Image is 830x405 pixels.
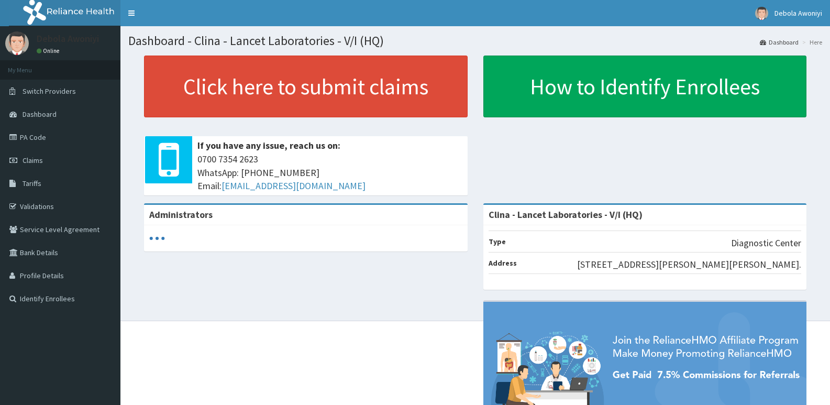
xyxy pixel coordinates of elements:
[37,34,99,43] p: Debola Awoniyi
[128,34,822,48] h1: Dashboard - Clina - Lancet Laboratories - V/I (HQ)
[144,56,468,117] a: Click here to submit claims
[23,86,76,96] span: Switch Providers
[483,56,807,117] a: How to Identify Enrollees
[731,236,801,250] p: Diagnostic Center
[197,152,462,193] span: 0700 7354 2623 WhatsApp: [PHONE_NUMBER] Email:
[23,156,43,165] span: Claims
[23,179,41,188] span: Tariffs
[755,7,768,20] img: User Image
[149,231,165,246] svg: audio-loading
[197,139,340,151] b: If you have any issue, reach us on:
[222,180,366,192] a: [EMAIL_ADDRESS][DOMAIN_NAME]
[37,47,62,54] a: Online
[23,110,57,119] span: Dashboard
[774,8,822,18] span: Debola Awoniyi
[5,31,29,55] img: User Image
[760,38,799,47] a: Dashboard
[149,209,213,221] b: Administrators
[489,237,506,246] b: Type
[489,258,517,268] b: Address
[800,38,822,47] li: Here
[489,209,643,221] strong: Clina - Lancet Laboratories - V/I (HQ)
[577,258,801,271] p: [STREET_ADDRESS][PERSON_NAME][PERSON_NAME].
